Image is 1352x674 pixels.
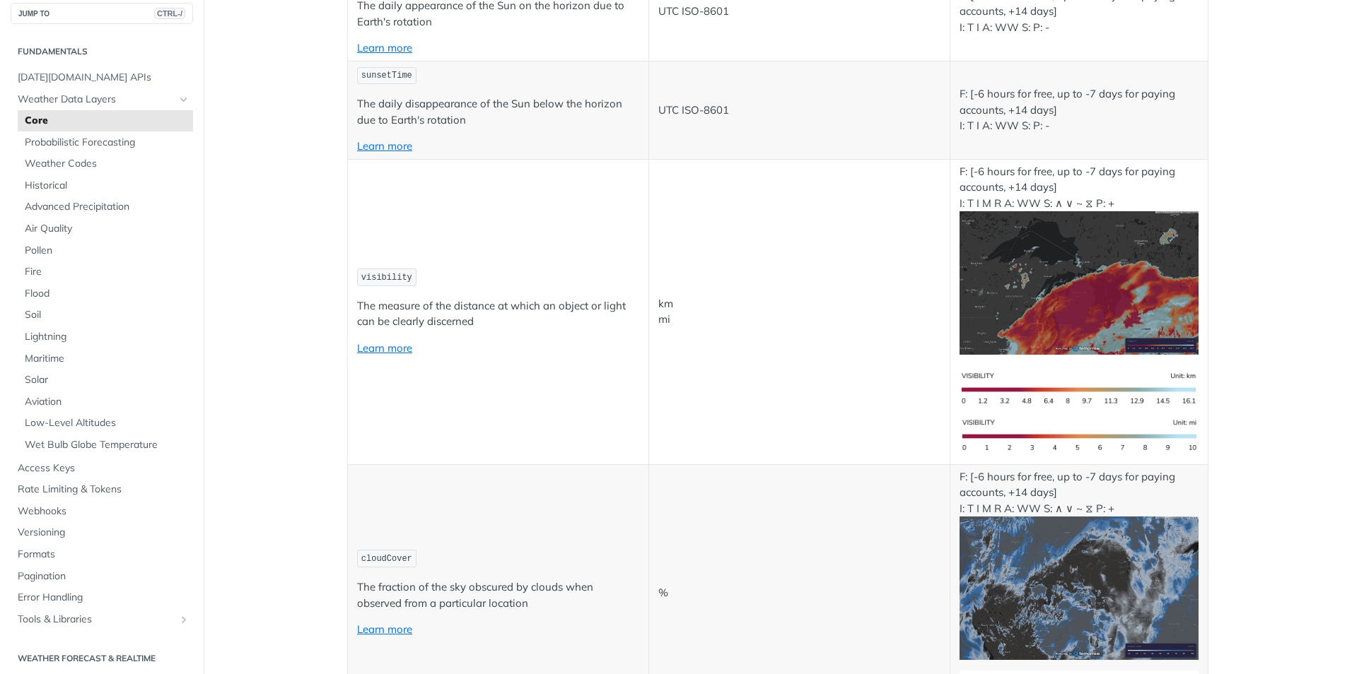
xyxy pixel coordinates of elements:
span: CTRL-/ [154,8,185,19]
span: Advanced Precipitation [25,200,190,214]
span: Soil [25,308,190,322]
span: Formats [18,548,190,562]
span: Webhooks [18,504,190,519]
a: Flood [18,283,193,305]
span: Lightning [25,330,190,344]
p: F: [-6 hours for free, up to -7 days for paying accounts, +14 days] I: T I M R A: WW S: ∧ ∨ ~ ⧖ P: + [960,164,1199,355]
a: Learn more [357,622,412,636]
a: Error Handling [11,587,193,608]
a: Tools & LibrariesShow subpages for Tools & Libraries [11,609,193,630]
p: UTC ISO-8601 [658,102,940,119]
span: Access Keys [18,461,190,475]
h2: Weather Forecast & realtime [11,652,193,665]
span: Aviation [25,395,190,409]
a: Pagination [11,566,193,587]
p: UTC ISO-8601 [658,4,940,20]
span: Probabilistic Forecasting [25,136,190,150]
a: Access Keys [11,458,193,479]
span: Historical [25,179,190,193]
h2: Fundamentals [11,45,193,58]
span: Weather Data Layers [18,93,175,107]
a: Versioning [11,522,193,543]
a: Learn more [357,41,412,54]
img: visibility-si [960,365,1199,413]
a: Core [18,110,193,131]
span: Low-Level Altitudes [25,416,190,430]
span: sunsetTime [361,71,412,81]
a: Soil [18,305,193,326]
span: visibility [361,273,412,283]
a: Fire [18,261,193,283]
span: Pollen [25,244,190,258]
span: Expand image [960,580,1199,593]
p: The measure of the distance at which an object or light can be clearly discerned [357,298,639,330]
a: Lightning [18,326,193,348]
a: Learn more [357,341,412,355]
span: Expand image [960,276,1199,289]
a: Formats [11,544,193,565]
a: Maritime [18,348,193,369]
span: Core [25,114,190,128]
a: Weather Data LayersHide subpages for Weather Data Layers [11,89,193,110]
img: visibility-us [960,413,1199,460]
a: Solar [18,369,193,391]
span: Error Handling [18,591,190,605]
a: Learn more [357,139,412,153]
a: Probabilistic Forecasting [18,132,193,153]
a: Wet Bulb Globe Temperature [18,434,193,456]
p: The daily disappearance of the Sun below the horizon due to Earth's rotation [357,96,639,128]
a: Historical [18,175,193,196]
span: [DATE][DOMAIN_NAME] APIs [18,71,190,85]
span: Fire [25,265,190,279]
img: visibility [960,211,1199,355]
a: Advanced Precipitation [18,196,193,218]
span: Air Quality [25,222,190,236]
span: Maritime [25,352,190,366]
span: Expand image [960,381,1199,394]
span: Expand image [960,428,1199,442]
a: Webhooks [11,501,193,522]
span: Tools & Libraries [18,613,175,627]
span: Solar [25,373,190,387]
button: Show subpages for Tools & Libraries [178,614,190,625]
a: Pollen [18,240,193,261]
a: [DATE][DOMAIN_NAME] APIs [11,67,193,88]
button: Hide subpages for Weather Data Layers [178,94,190,105]
p: % [658,585,940,601]
p: F: [-6 hours for free, up to -7 days for paying accounts, +14 days] I: T I M R A: WW S: ∧ ∨ ~ ⧖ P: + [960,469,1199,660]
p: F: [-6 hours for free, up to -7 days for paying accounts, +14 days] I: T I A: WW S: P: - [960,86,1199,134]
a: Aviation [18,391,193,413]
span: Versioning [18,526,190,540]
p: The fraction of the sky obscured by clouds when observed from a particular location [357,579,639,611]
a: Air Quality [18,218,193,240]
span: Rate Limiting & Tokens [18,483,190,497]
a: Weather Codes [18,153,193,175]
span: Flood [25,287,190,301]
a: Rate Limiting & Tokens [11,479,193,500]
span: cloudCover [361,554,412,564]
span: Wet Bulb Globe Temperature [25,438,190,452]
img: cloud-cover [960,516,1199,660]
span: Weather Codes [25,157,190,171]
p: km mi [658,296,940,328]
a: Low-Level Altitudes [18,413,193,434]
button: JUMP TOCTRL-/ [11,3,193,24]
span: Pagination [18,569,190,584]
